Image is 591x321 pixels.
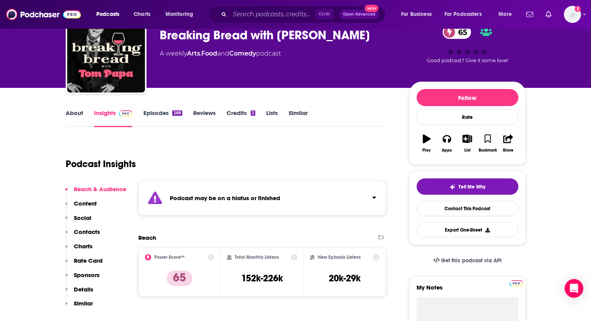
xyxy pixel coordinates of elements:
[74,200,97,207] p: Content
[575,6,581,12] svg: Add a profile image
[417,201,518,216] a: Contact This Podcast
[134,9,150,20] span: Charts
[65,185,126,200] button: Reach & Audience
[315,9,333,19] span: Ctrl K
[509,279,523,286] a: Pro website
[172,110,182,116] div: 268
[230,8,315,21] input: Search podcasts, credits, & more...
[241,272,283,284] h3: 152k-226k
[235,255,279,260] h2: Total Monthly Listens
[450,25,471,39] span: 65
[498,129,518,157] button: Share
[65,214,91,229] button: Social
[160,8,203,21] button: open menu
[442,148,452,153] div: Apps
[66,158,136,170] h1: Podcast Insights
[396,8,441,21] button: open menu
[478,148,497,153] div: Bookmark
[422,148,431,153] div: Play
[119,110,132,117] img: Podchaser Pro
[459,184,485,190] span: Tell Me Why
[74,242,92,250] p: Charts
[74,286,93,293] p: Details
[564,6,581,23] img: User Profile
[217,50,229,57] span: and
[65,257,103,271] button: Rate Card
[401,9,432,20] span: For Business
[464,148,471,153] div: List
[65,300,93,314] button: Similar
[441,257,501,264] span: Get this podcast via API
[216,5,393,23] div: Search podcasts, credits, & more...
[318,255,361,260] h2: New Episode Listens
[427,251,508,270] a: Get this podcast via API
[65,242,92,257] button: Charts
[449,184,455,190] img: tell me why sparkle
[166,9,193,20] span: Monitoring
[364,5,378,12] span: New
[443,25,471,39] a: 65
[478,129,498,157] button: Bookmark
[251,110,255,116] div: 2
[193,109,216,127] a: Reviews
[74,185,126,193] p: Reach & Audience
[289,109,308,127] a: Similar
[229,50,256,57] a: Comedy
[143,109,182,127] a: Episodes268
[503,148,513,153] div: Share
[542,8,554,21] a: Show notifications dropdown
[427,58,508,63] span: Good podcast? Give it some love!
[187,50,200,57] a: Arts
[409,20,526,68] div: 65Good podcast? Give it some love!
[96,9,119,20] span: Podcasts
[445,9,482,20] span: For Podcasters
[227,109,255,127] a: Credits2
[74,271,99,279] p: Sponsors
[65,228,100,242] button: Contacts
[160,49,281,58] div: A weekly podcast
[329,272,361,284] h3: 20k-29k
[154,255,185,260] h2: Power Score™
[417,178,518,195] button: tell me why sparkleTell Me Why
[200,50,201,57] span: ,
[74,257,103,264] p: Rate Card
[417,109,518,125] div: Rate
[65,200,97,214] button: Content
[66,109,83,127] a: About
[266,109,278,127] a: Lists
[457,129,477,157] button: List
[67,15,145,92] img: Breaking Bread with Tom Papa
[201,50,217,57] a: Food
[499,9,512,20] span: More
[439,8,493,21] button: open menu
[138,181,386,215] section: Click to expand status details
[65,271,99,286] button: Sponsors
[343,12,375,16] span: Open Advanced
[493,8,521,21] button: open menu
[74,228,100,236] p: Contacts
[417,89,518,106] button: Follow
[437,129,457,157] button: Apps
[564,6,581,23] button: Show profile menu
[94,109,132,127] a: InsightsPodchaser Pro
[74,300,93,307] p: Similar
[417,129,437,157] button: Play
[565,279,583,298] div: Open Intercom Messenger
[91,8,129,21] button: open menu
[564,6,581,23] span: Logged in as GregKubie
[6,7,81,22] img: Podchaser - Follow, Share and Rate Podcasts
[417,284,518,297] label: My Notes
[417,222,518,237] button: Export One-Sheet
[129,8,155,21] a: Charts
[138,234,156,241] h2: Reach
[167,270,192,286] p: 65
[509,280,523,286] img: Podchaser Pro
[523,8,536,21] a: Show notifications dropdown
[340,10,379,19] button: Open AdvancedNew
[65,286,93,300] button: Details
[74,214,91,222] p: Social
[170,194,280,202] strong: Podcast may be on a hiatus or finished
